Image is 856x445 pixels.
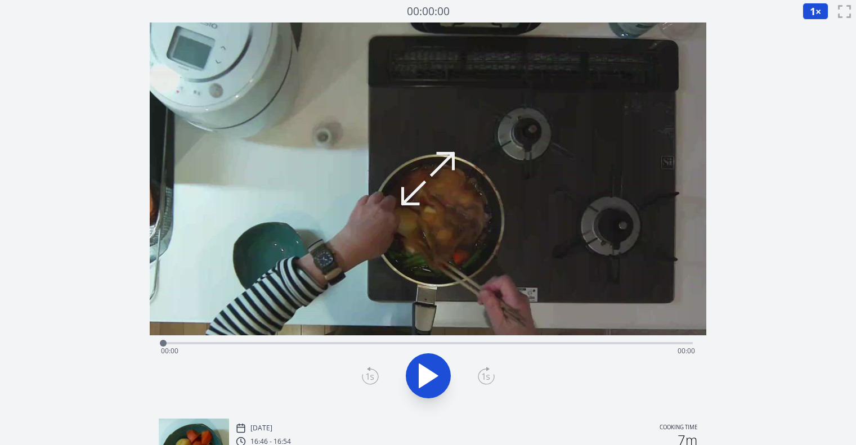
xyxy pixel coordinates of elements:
[407,3,450,20] a: 00:00:00
[660,423,697,433] p: Cooking time
[250,424,272,433] p: [DATE]
[810,5,815,18] span: 1
[803,3,828,20] button: 1×
[678,346,695,356] span: 00:00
